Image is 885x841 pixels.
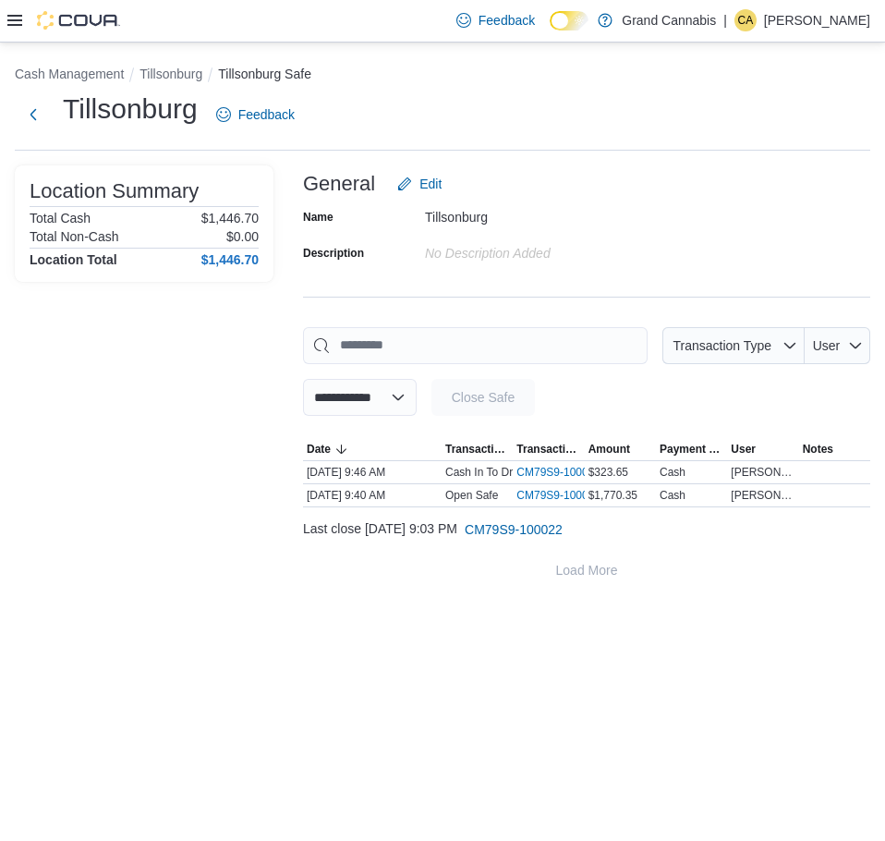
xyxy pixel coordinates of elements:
a: Feedback [209,96,302,133]
span: Feedback [479,11,535,30]
h6: Total Cash [30,211,91,225]
button: Payment Methods [656,438,727,460]
div: [DATE] 9:40 AM [303,484,442,506]
p: Grand Cannabis [622,9,716,31]
p: [PERSON_NAME] [764,9,870,31]
nav: An example of EuiBreadcrumbs [15,65,870,87]
button: Date [303,438,442,460]
span: Edit [419,175,442,193]
button: User [805,327,870,364]
input: This is a search bar. As you type, the results lower in the page will automatically filter. [303,327,648,364]
button: Transaction Type [662,327,805,364]
span: User [813,338,841,353]
h1: Tillsonburg [63,91,198,128]
div: Cash [660,488,685,503]
p: Open Safe [445,488,498,503]
button: CM79S9-100022 [457,511,570,548]
button: Close Safe [431,379,535,416]
span: $323.65 [588,465,628,480]
p: $0.00 [226,229,259,244]
div: Last close [DATE] 9:03 PM [303,511,870,548]
label: Name [303,210,333,225]
span: [PERSON_NAME] [731,465,794,480]
button: Tillsonburg [139,67,202,81]
div: Cash [660,465,685,480]
button: Cash Management [15,67,124,81]
button: Transaction # [513,438,584,460]
span: Close Safe [452,388,515,407]
button: Tillsonburg Safe [218,67,311,81]
div: Christine Atack [734,9,757,31]
span: Date [307,442,331,457]
span: Load More [556,561,618,579]
span: User [731,442,756,457]
button: Edit [390,165,449,202]
input: Dark Mode [550,11,588,30]
button: Amount [585,438,656,460]
label: Description [303,246,364,261]
span: CM79S9-100022 [465,520,563,539]
button: User [727,438,798,460]
span: Transaction # [516,442,580,457]
span: $1,770.35 [588,488,637,503]
span: CA [738,9,754,31]
p: $1,446.70 [201,211,259,225]
a: Feedback [449,2,542,39]
div: [DATE] 9:46 AM [303,461,442,483]
span: Dark Mode [550,30,551,31]
button: Next [15,96,52,133]
div: Tillsonburg [425,202,673,225]
a: CM79S9-100055External link [516,488,615,503]
div: No Description added [425,238,673,261]
p: Cash In To Drawer (Drawer 3) [445,465,592,480]
button: Load More [303,552,870,589]
h3: Location Summary [30,180,199,202]
span: Feedback [238,105,295,124]
span: Transaction Type [673,338,771,353]
button: Notes [799,438,870,460]
span: Notes [803,442,833,457]
p: | [723,9,727,31]
button: Transaction Type [442,438,513,460]
h4: Location Total [30,252,117,267]
span: [PERSON_NAME] [731,488,794,503]
span: Transaction Type [445,442,509,457]
img: Cova [37,11,120,30]
h6: Total Non-Cash [30,229,119,244]
h3: General [303,173,375,195]
span: Payment Methods [660,442,723,457]
a: CM79S9-100058External link [516,465,615,480]
h4: $1,446.70 [201,252,259,267]
span: Amount [588,442,630,457]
